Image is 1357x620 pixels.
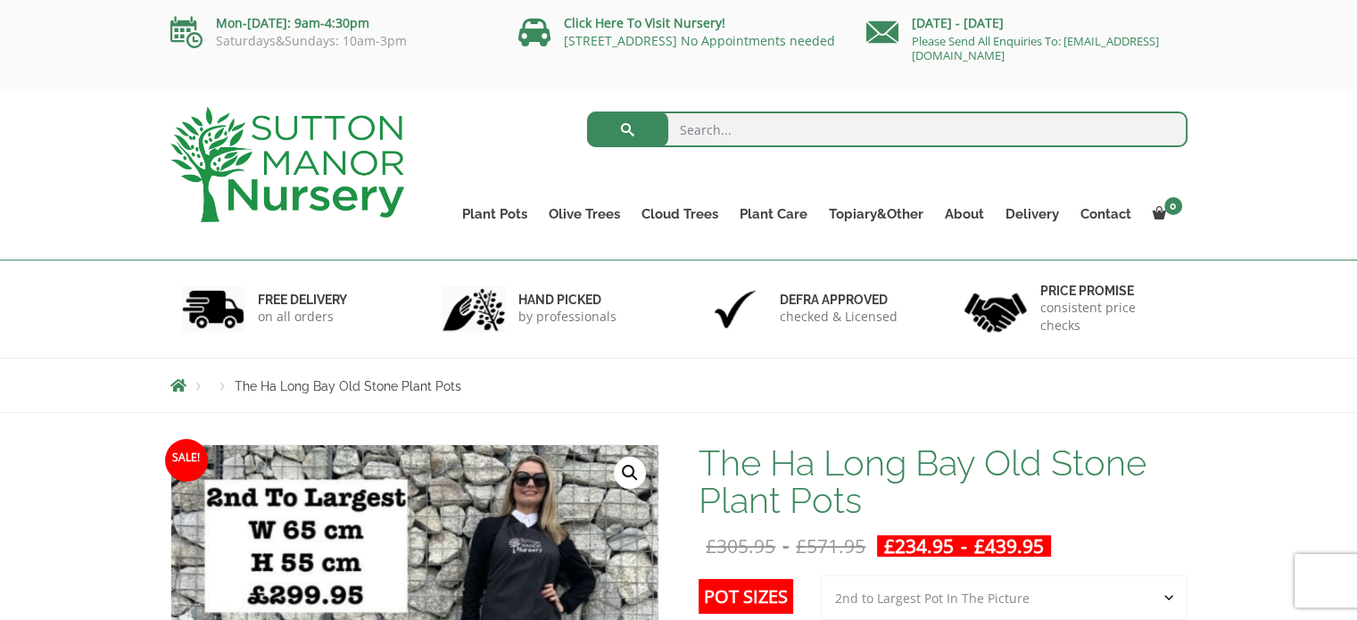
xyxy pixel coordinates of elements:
[170,378,1187,393] nav: Breadcrumbs
[443,286,505,332] img: 2.jpg
[866,12,1187,34] p: [DATE] - [DATE]
[614,457,646,489] a: View full-screen image gallery
[182,286,244,332] img: 1.jpg
[165,439,208,482] span: Sale!
[974,533,985,558] span: £
[170,107,404,222] img: logo
[699,579,793,614] label: Pot Sizes
[564,32,835,49] a: [STREET_ADDRESS] No Appointments needed
[796,533,807,558] span: £
[1040,283,1176,299] h6: Price promise
[631,202,729,227] a: Cloud Trees
[699,535,873,557] del: -
[1142,202,1187,227] a: 0
[170,12,492,34] p: Mon-[DATE]: 9am-4:30pm
[780,308,898,326] p: checked & Licensed
[884,533,895,558] span: £
[796,533,865,558] bdi: 571.95
[258,292,347,308] h6: FREE DELIVERY
[538,202,631,227] a: Olive Trees
[912,33,1159,63] a: Please Send All Enquiries To: [EMAIL_ADDRESS][DOMAIN_NAME]
[235,379,461,393] span: The Ha Long Bay Old Stone Plant Pots
[258,308,347,326] p: on all orders
[780,292,898,308] h6: Defra approved
[518,292,616,308] h6: hand picked
[729,202,818,227] a: Plant Care
[704,286,766,332] img: 3.jpg
[995,202,1070,227] a: Delivery
[699,444,1187,519] h1: The Ha Long Bay Old Stone Plant Pots
[1070,202,1142,227] a: Contact
[964,282,1027,336] img: 4.jpg
[877,535,1051,557] ins: -
[818,202,934,227] a: Topiary&Other
[587,112,1187,147] input: Search...
[518,308,616,326] p: by professionals
[706,533,716,558] span: £
[884,533,954,558] bdi: 234.95
[1040,299,1176,335] p: consistent price checks
[706,533,775,558] bdi: 305.95
[1164,197,1182,215] span: 0
[170,34,492,48] p: Saturdays&Sundays: 10am-3pm
[564,14,725,31] a: Click Here To Visit Nursery!
[934,202,995,227] a: About
[974,533,1044,558] bdi: 439.95
[451,202,538,227] a: Plant Pots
